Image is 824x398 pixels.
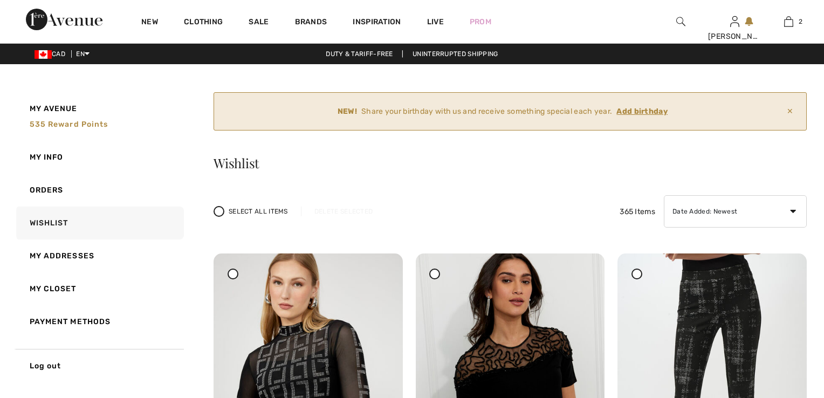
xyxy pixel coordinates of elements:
a: Sale [249,17,269,29]
img: My Bag [784,15,793,28]
span: 365 Items [620,206,655,217]
a: Wishlist [14,207,184,239]
a: Clothing [184,17,223,29]
a: New [141,17,158,29]
a: Sign In [730,16,739,26]
a: Prom [470,16,491,28]
span: Inspiration [353,17,401,29]
div: Delete Selected [301,207,386,216]
a: My Addresses [14,239,184,272]
span: My Avenue [30,103,78,114]
div: Share your birthday with us and receive something special each year. [223,106,782,117]
ins: Add birthday [616,107,668,116]
span: ✕ [782,101,798,121]
img: My Info [730,15,739,28]
a: Log out [14,349,184,382]
a: My Info [14,141,184,174]
span: 2 [799,17,802,26]
a: 2 [762,15,815,28]
a: Brands [295,17,327,29]
img: 1ère Avenue [26,9,102,30]
img: Canadian Dollar [35,50,52,59]
a: My Closet [14,272,184,305]
h3: Wishlist [214,156,807,169]
a: Orders [14,174,184,207]
span: CAD [35,50,70,58]
a: Payment Methods [14,305,184,338]
span: EN [76,50,90,58]
span: Select All Items [229,207,288,216]
span: 535 Reward points [30,120,108,129]
a: Live [427,16,444,28]
img: search the website [676,15,685,28]
strong: NEW! [338,106,357,117]
div: [PERSON_NAME] [708,31,761,42]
